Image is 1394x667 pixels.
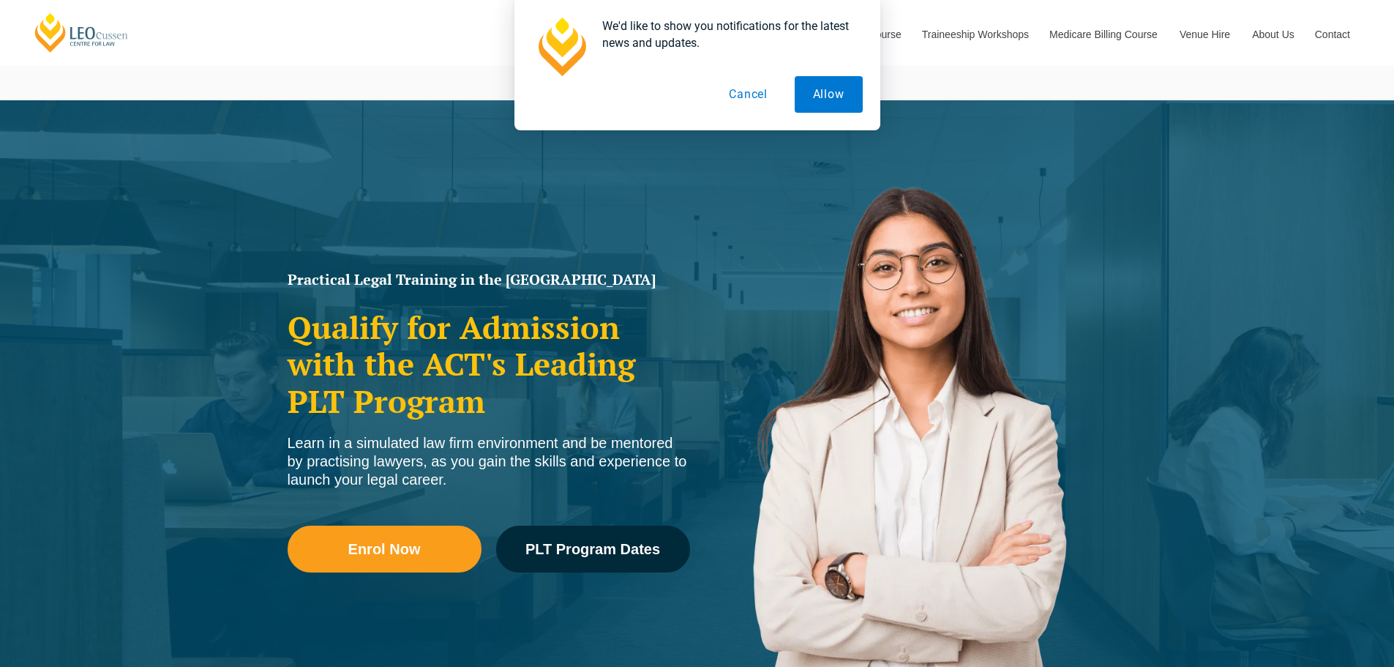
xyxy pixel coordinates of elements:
button: Allow [795,76,863,113]
iframe: LiveChat chat widget [1296,569,1357,630]
button: Cancel [711,76,786,113]
span: Enrol Now [348,542,421,556]
div: Learn in a simulated law firm environment and be mentored by practising lawyers, as you gain the ... [288,434,690,489]
a: Enrol Now [288,526,481,573]
img: notification icon [532,18,591,76]
a: PLT Program Dates [496,526,690,573]
span: PLT Program Dates [525,542,660,556]
h1: Practical Legal Training in the [GEOGRAPHIC_DATA] [288,272,690,287]
h2: Qualify for Admission with the ACT's Leading PLT Program [288,309,690,420]
div: We'd like to show you notifications for the latest news and updates. [591,18,863,51]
